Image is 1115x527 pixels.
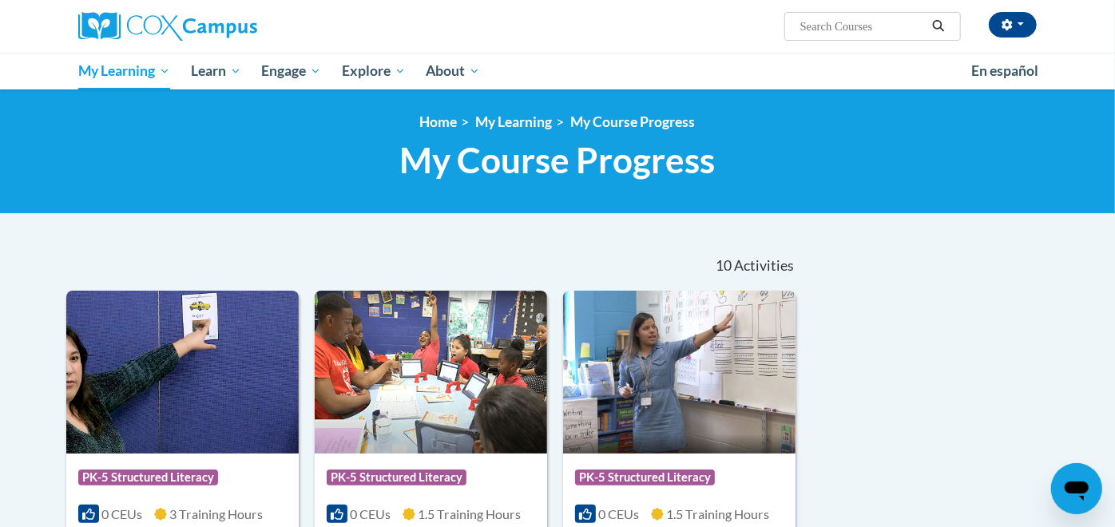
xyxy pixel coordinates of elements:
[563,291,796,454] img: Course Logo
[191,61,241,81] span: Learn
[666,506,769,521] span: 1.5 Training Hours
[416,53,491,89] a: About
[476,113,553,130] a: My Learning
[331,53,416,89] a: Explore
[169,506,263,521] span: 3 Training Hours
[350,506,391,521] span: 0 CEUs
[418,506,521,521] span: 1.5 Training Hours
[734,257,794,275] span: Activities
[78,12,257,41] img: Cox Campus
[420,113,458,130] a: Home
[327,470,466,485] span: PK-5 Structured Literacy
[251,53,331,89] a: Engage
[101,506,142,521] span: 0 CEUs
[598,506,639,521] span: 0 CEUs
[927,17,950,36] button: Search
[1051,463,1102,514] iframe: Button to launch messaging window
[716,257,732,275] span: 10
[971,62,1038,79] span: En español
[54,53,1061,89] div: Main menu
[181,53,252,89] a: Learn
[261,61,321,81] span: Engage
[78,12,382,41] a: Cox Campus
[799,17,927,36] input: Search Courses
[78,61,170,81] span: My Learning
[575,470,715,485] span: PK-5 Structured Literacy
[342,61,406,81] span: Explore
[571,113,696,130] a: My Course Progress
[961,54,1049,88] a: En español
[315,291,547,454] img: Course Logo
[989,12,1037,38] button: Account Settings
[66,291,299,454] img: Course Logo
[426,61,480,81] span: About
[400,139,716,181] span: My Course Progress
[78,470,218,485] span: PK-5 Structured Literacy
[68,53,181,89] a: My Learning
